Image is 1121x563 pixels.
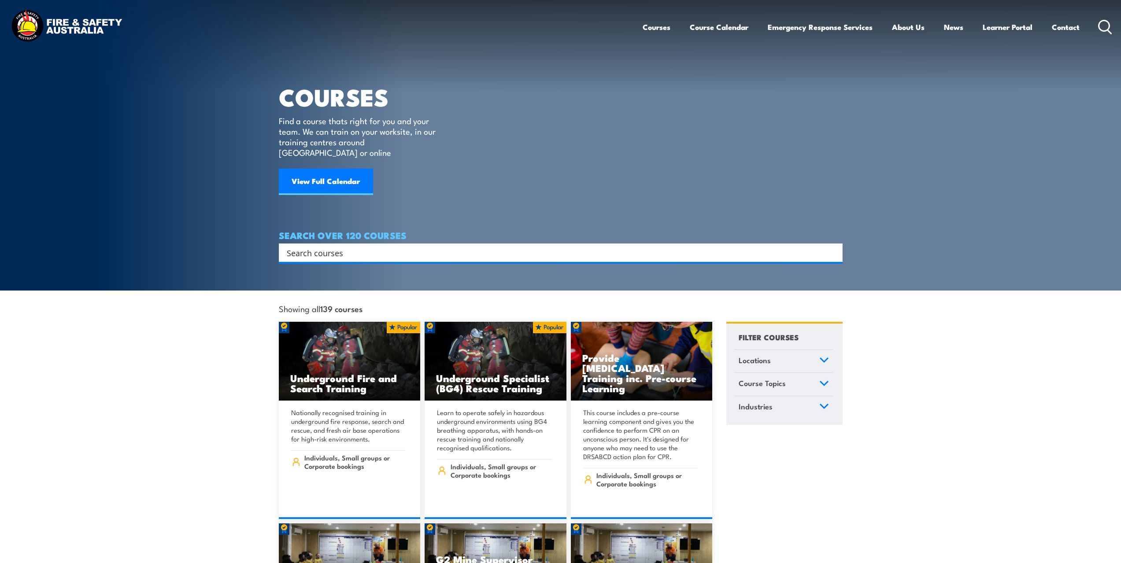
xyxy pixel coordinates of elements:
[892,15,925,39] a: About Us
[436,373,555,393] h3: Underground Specialist (BG4) Rescue Training
[287,246,823,259] input: Search input
[425,322,566,401] a: Underground Specialist (BG4) Rescue Training
[739,354,771,366] span: Locations
[279,115,440,158] p: Find a course thats right for you and your team. We can train on your worksite, in our training c...
[735,350,833,373] a: Locations
[768,15,873,39] a: Emergency Response Services
[279,169,373,195] a: View Full Calendar
[739,331,799,343] h4: FILTER COURSES
[437,408,551,452] p: Learn to operate safely in hazardous underground environments using BG4 breathing apparatus, with...
[451,462,551,479] span: Individuals, Small groups or Corporate bookings
[279,322,421,401] a: Underground Fire and Search Training
[643,15,670,39] a: Courses
[983,15,1032,39] a: Learner Portal
[739,401,773,412] span: Industries
[279,322,421,401] img: Underground mine rescue
[739,377,786,389] span: Course Topics
[279,86,448,107] h1: COURSES
[425,322,566,401] img: Underground mine rescue
[1052,15,1080,39] a: Contact
[944,15,963,39] a: News
[582,353,701,393] h3: Provide [MEDICAL_DATA] Training inc. Pre-course Learning
[735,373,833,396] a: Course Topics
[304,453,405,470] span: Individuals, Small groups or Corporate bookings
[279,230,843,240] h4: SEARCH OVER 120 COURSES
[827,247,840,259] button: Search magnifier button
[583,408,698,461] p: This course includes a pre-course learning component and gives you the confidence to perform CPR ...
[690,15,748,39] a: Course Calendar
[596,471,697,488] span: Individuals, Small groups or Corporate bookings
[289,247,825,259] form: Search form
[571,322,713,401] img: Low Voltage Rescue and Provide CPR
[290,373,409,393] h3: Underground Fire and Search Training
[320,302,363,314] strong: 139 courses
[571,322,713,401] a: Provide [MEDICAL_DATA] Training inc. Pre-course Learning
[291,408,406,443] p: Nationally recognised training in underground fire response, search and rescue, and fresh air bas...
[735,396,833,419] a: Industries
[279,304,363,313] span: Showing all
